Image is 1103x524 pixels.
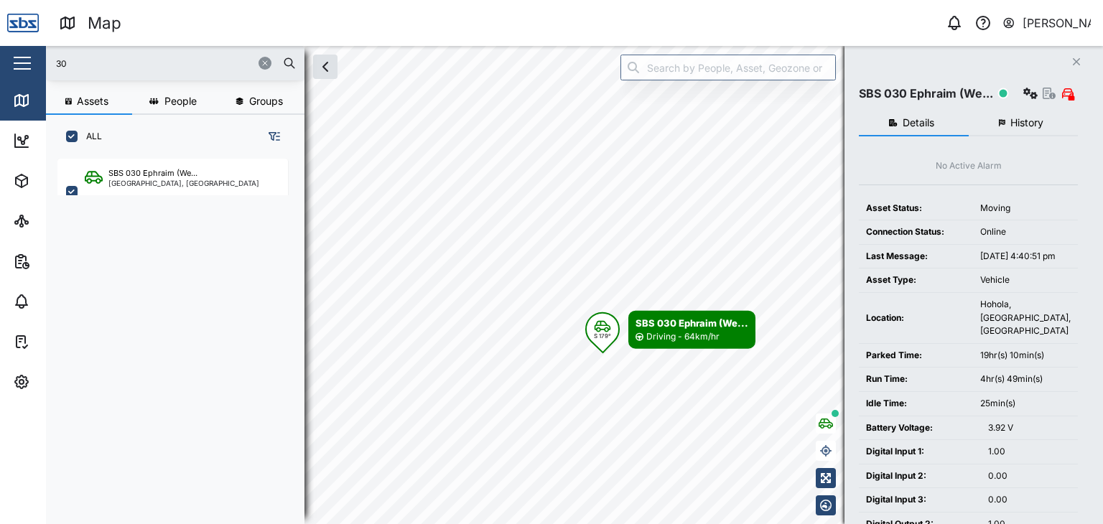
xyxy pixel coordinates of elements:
[988,421,1071,435] div: 3.92 V
[37,213,72,229] div: Sites
[37,374,88,390] div: Settings
[78,131,102,142] label: ALL
[866,312,966,325] div: Location:
[866,493,974,507] div: Digital Input 3:
[37,253,86,269] div: Reports
[636,316,748,330] div: SBS 030 Ephraim (We...
[7,7,39,39] img: Main Logo
[164,96,197,106] span: People
[866,373,966,386] div: Run Time:
[980,225,1071,239] div: Online
[980,373,1071,386] div: 4hr(s) 49min(s)
[980,397,1071,411] div: 25min(s)
[1023,14,1092,32] div: [PERSON_NAME]
[866,250,966,263] div: Last Message:
[980,298,1071,338] div: Hohola, [GEOGRAPHIC_DATA], [GEOGRAPHIC_DATA]
[46,46,1103,524] canvas: Map
[936,159,1002,173] div: No Active Alarm
[866,469,974,483] div: Digital Input 2:
[866,445,974,459] div: Digital Input 1:
[37,173,82,189] div: Assets
[108,179,259,187] div: [GEOGRAPHIC_DATA], [GEOGRAPHIC_DATA]
[903,118,934,128] span: Details
[988,469,1071,483] div: 0.00
[37,294,82,309] div: Alarms
[980,349,1071,362] div: 19hr(s) 10min(s)
[55,52,296,74] input: Search assets or drivers
[866,202,966,215] div: Asset Status:
[585,311,755,349] div: Map marker
[988,493,1071,507] div: 0.00
[594,333,611,339] div: S 179°
[57,154,304,513] div: grid
[620,55,836,80] input: Search by People, Asset, Geozone or Place
[1002,13,1092,33] button: [PERSON_NAME]
[866,225,966,239] div: Connection Status:
[866,421,974,435] div: Battery Voltage:
[37,334,77,350] div: Tasks
[37,133,102,149] div: Dashboard
[249,96,283,106] span: Groups
[988,445,1071,459] div: 1.00
[108,167,197,179] div: SBS 030 Ephraim (We...
[980,250,1071,263] div: [DATE] 4:40:51 pm
[980,273,1071,287] div: Vehicle
[1010,118,1043,128] span: History
[88,11,121,36] div: Map
[980,202,1071,215] div: Moving
[866,273,966,287] div: Asset Type:
[37,93,70,108] div: Map
[646,330,720,344] div: Driving - 64km/hr
[77,96,108,106] span: Assets
[866,349,966,362] div: Parked Time:
[859,85,993,103] div: SBS 030 Ephraim (We...
[866,397,966,411] div: Idle Time:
